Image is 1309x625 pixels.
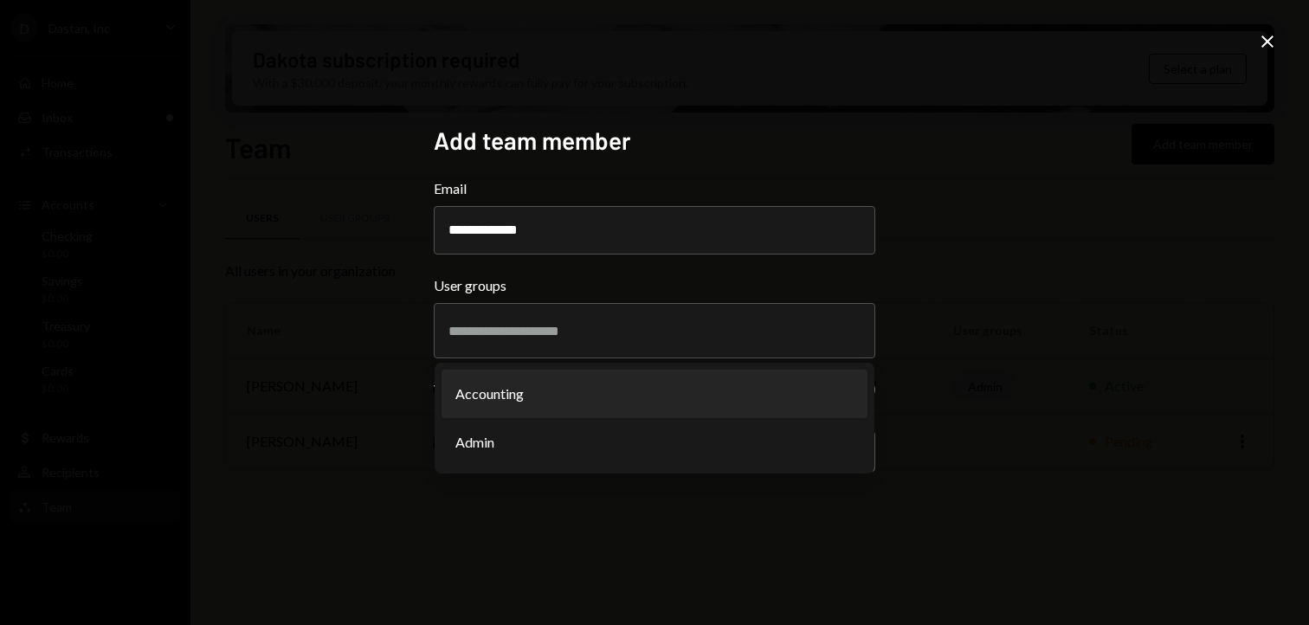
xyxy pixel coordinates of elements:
[442,370,867,418] li: Accounting
[442,418,867,467] li: Admin
[434,124,875,158] h2: Add team member
[434,379,537,400] div: View only Access
[434,178,875,199] label: Email
[434,275,875,296] label: User groups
